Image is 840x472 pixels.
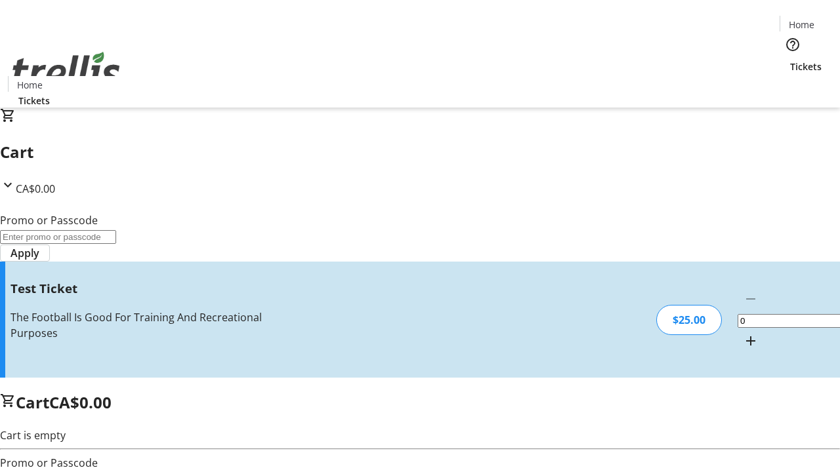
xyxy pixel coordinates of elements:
[780,18,822,31] a: Home
[8,94,60,108] a: Tickets
[790,60,822,73] span: Tickets
[9,78,51,92] a: Home
[10,279,297,298] h3: Test Ticket
[656,305,722,335] div: $25.00
[10,245,39,261] span: Apply
[789,18,814,31] span: Home
[8,37,125,103] img: Orient E2E Organization n8Uh8VXFSN's Logo
[780,73,806,100] button: Cart
[16,182,55,196] span: CA$0.00
[18,94,50,108] span: Tickets
[49,391,112,413] span: CA$0.00
[780,60,832,73] a: Tickets
[780,31,806,58] button: Help
[10,309,297,341] div: The Football Is Good For Training And Recreational Purposes
[738,328,764,354] button: Increment by one
[17,78,43,92] span: Home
